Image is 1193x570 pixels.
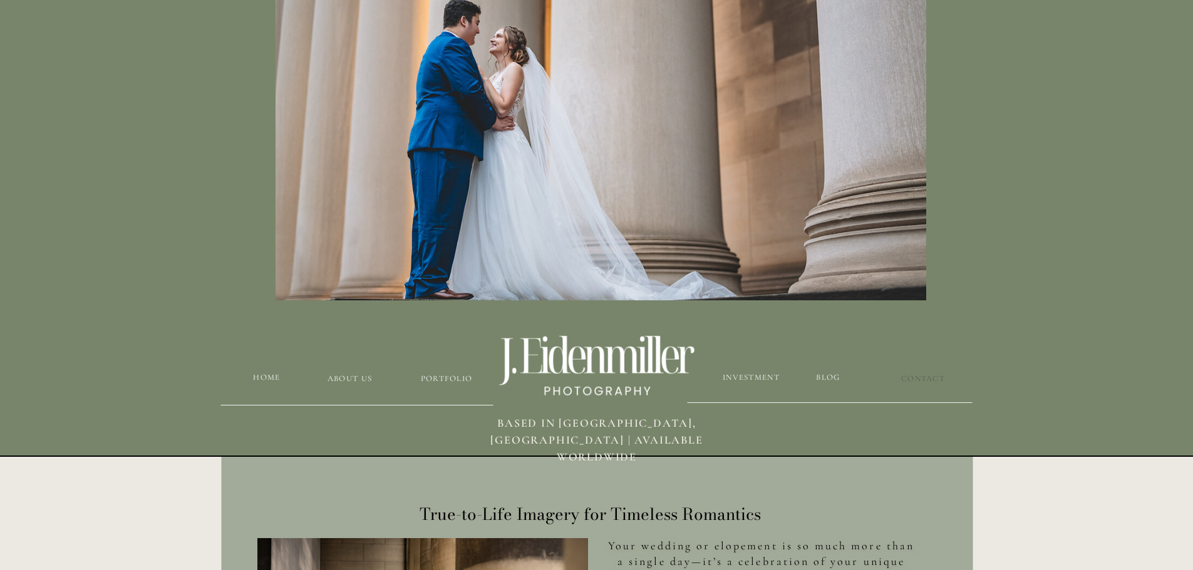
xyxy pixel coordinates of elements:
span: BASED in [GEOGRAPHIC_DATA], [GEOGRAPHIC_DATA] | available worldwide [490,416,703,464]
a: HOME [247,372,287,384]
a: Investment [722,372,781,384]
a: blog [777,372,880,384]
a: about us [302,373,398,385]
a: Portfolio [410,373,484,385]
a: CONTACT [894,373,953,385]
h1: True-to-Life Imagery for Timeless Romantics [419,504,762,528]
